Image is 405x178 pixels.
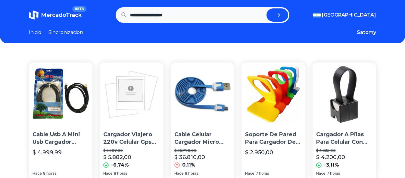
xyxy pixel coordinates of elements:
img: Cargador Viajero 220v Celular Gps Tablet 5v 2a Micro Usb [100,63,163,126]
img: Cable Usb A Mini Usb Cargador Universal Celular 1,75 M [29,63,92,126]
p: $ 4.335,00 [316,148,372,153]
p: $ 2.950,00 [245,148,273,157]
span: 7 horas [327,171,340,176]
p: $ 6.307,00 [103,148,160,153]
p: -3,11% [324,161,339,169]
p: Cargador Viajero 220v Celular Gps Tablet 5v 2a Micro Usb [103,131,160,146]
button: Satomy [357,29,376,36]
p: Cable Celular Cargador Micro Usb Premium Mallado X10 U [174,131,231,146]
span: [GEOGRAPHIC_DATA] [322,11,376,19]
p: Cargador A Pilas Para Celular Con Adapador iPhone [316,131,372,146]
a: Sincronizacion [48,29,83,36]
img: Cable Celular Cargador Micro Usb Premium Mallado X10 U [171,63,234,126]
p: $ 36.810,00 [174,153,205,161]
a: Inicio [29,29,41,36]
span: Hace [103,171,113,176]
span: Hace [174,171,184,176]
span: BETA [72,6,86,12]
span: Hace [33,171,42,176]
p: $ 4.999,99 [33,148,62,157]
span: 8 horas [114,171,127,176]
p: $ 4.200,00 [316,153,345,161]
span: MercadoTrack [41,12,82,18]
button: [GEOGRAPHIC_DATA] [313,11,376,19]
img: Cargador A Pilas Para Celular Con Adapador iPhone [313,63,376,126]
img: MercadoTrack [29,10,39,20]
a: MercadoTrackBETA [29,10,82,20]
p: 0,11% [182,161,195,169]
img: Argentina [313,13,321,17]
img: Soporte De Pared Para Cargador De Celular Varios Colores [241,63,305,126]
p: -6,74% [111,161,129,169]
p: $ 5.882,00 [103,153,131,161]
span: Hace [245,171,254,176]
span: Hace [316,171,326,176]
span: 7 horas [256,171,269,176]
p: Soporte De Pared Para Cargador De Celular Varios Colores [245,131,301,146]
p: Cable Usb A Mini Usb Cargador Universal Celular 1,75 M [33,131,89,146]
span: 8 horas [43,171,56,176]
span: 8 horas [185,171,198,176]
p: $ 36.770,00 [174,148,231,153]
